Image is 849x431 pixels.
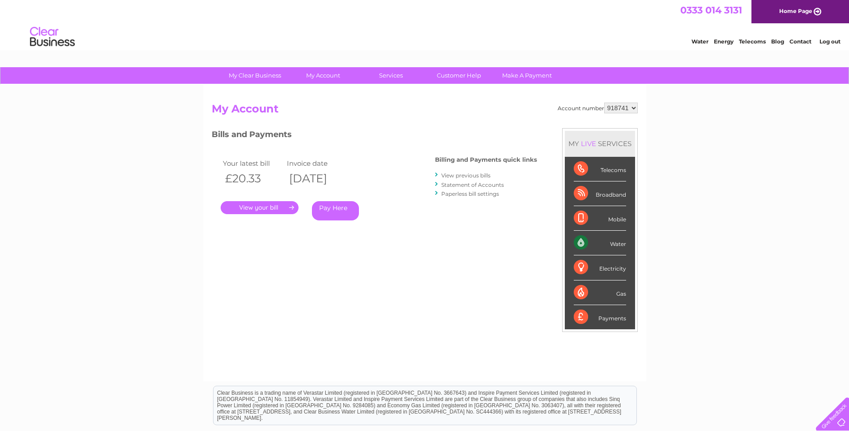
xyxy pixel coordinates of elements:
[213,5,636,43] div: Clear Business is a trading name of Verastar Limited (registered in [GEOGRAPHIC_DATA] No. 3667643...
[285,169,349,188] th: [DATE]
[221,169,285,188] th: £20.33
[441,172,491,179] a: View previous bills
[221,201,299,214] a: .
[574,255,626,280] div: Electricity
[714,38,734,45] a: Energy
[285,157,349,169] td: Invoice date
[574,157,626,181] div: Telecoms
[441,181,504,188] a: Statement of Accounts
[574,181,626,206] div: Broadband
[30,23,75,51] img: logo.png
[771,38,784,45] a: Blog
[579,139,598,148] div: LIVE
[286,67,360,84] a: My Account
[739,38,766,45] a: Telecoms
[565,131,635,156] div: MY SERVICES
[212,128,537,144] h3: Bills and Payments
[691,38,708,45] a: Water
[422,67,496,84] a: Customer Help
[558,103,638,113] div: Account number
[435,156,537,163] h4: Billing and Payments quick links
[680,4,742,16] a: 0333 014 3131
[441,190,499,197] a: Paperless bill settings
[819,38,840,45] a: Log out
[574,206,626,231] div: Mobile
[212,103,638,120] h2: My Account
[789,38,811,45] a: Contact
[312,201,359,220] a: Pay Here
[218,67,292,84] a: My Clear Business
[574,305,626,329] div: Payments
[574,231,626,255] div: Water
[490,67,564,84] a: Make A Payment
[354,67,428,84] a: Services
[221,157,285,169] td: Your latest bill
[574,280,626,305] div: Gas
